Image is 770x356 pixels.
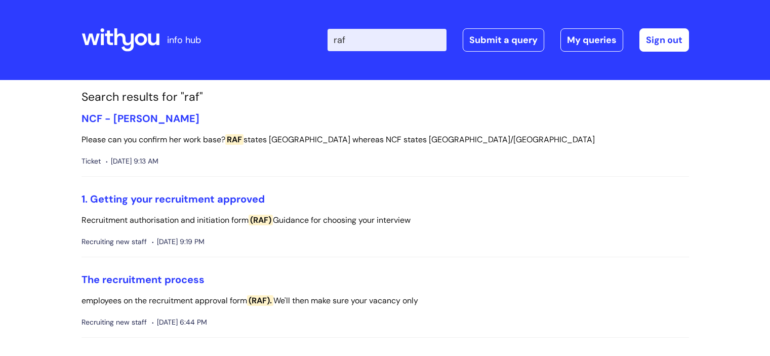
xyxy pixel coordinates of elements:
a: Submit a query [463,28,544,52]
a: 1. Getting your recruitment approved [82,192,265,206]
a: The recruitment process [82,273,205,286]
p: info hub [167,32,201,48]
a: Sign out [639,28,689,52]
span: Recruiting new staff [82,316,147,329]
input: Search [328,29,447,51]
span: (RAF) [249,215,273,225]
h1: Search results for "raf" [82,90,689,104]
span: Recruiting new staff [82,235,147,248]
span: [DATE] 6:44 PM [152,316,207,329]
span: [DATE] 9:19 PM [152,235,205,248]
p: employees on the recruitment approval form We'll then make sure your vacancy only [82,294,689,308]
p: Please can you confirm her work base? states [GEOGRAPHIC_DATA] whereas NCF states [GEOGRAPHIC_DAT... [82,133,689,147]
span: [DATE] 9:13 AM [106,155,158,168]
div: | - [328,28,689,52]
span: RAF [225,134,244,145]
span: Ticket [82,155,101,168]
p: Recruitment authorisation and initiation form Guidance for choosing your interview [82,213,689,228]
a: NCF - [PERSON_NAME] [82,112,199,125]
span: (RAF). [247,295,273,306]
a: My queries [560,28,623,52]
